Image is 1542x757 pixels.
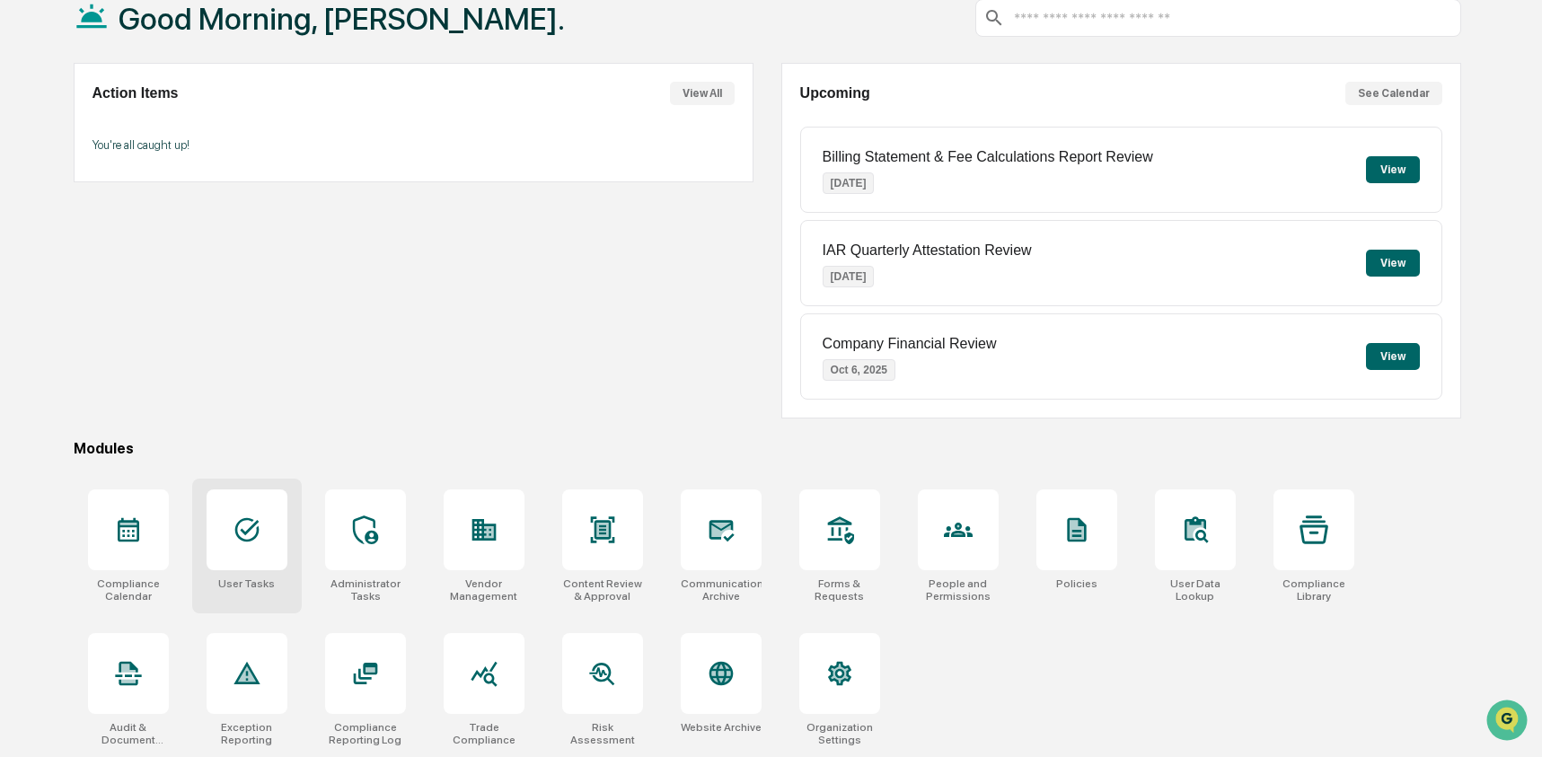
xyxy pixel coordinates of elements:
[207,721,287,746] div: Exception Reporting
[823,266,875,287] p: [DATE]
[148,226,223,244] span: Attestations
[1056,577,1097,590] div: Policies
[325,721,406,746] div: Compliance Reporting Log
[36,226,116,244] span: Preclearance
[18,38,327,66] p: How can we help?
[562,721,643,746] div: Risk Assessment
[823,242,1032,259] p: IAR Quarterly Attestation Review
[799,577,880,603] div: Forms & Requests
[823,172,875,194] p: [DATE]
[562,577,643,603] div: Content Review & Approval
[1273,577,1354,603] div: Compliance Library
[681,721,762,734] div: Website Archive
[670,82,735,105] button: View All
[823,149,1153,165] p: Billing Statement & Fee Calculations Report Review
[325,577,406,603] div: Administrator Tasks
[918,577,999,603] div: People and Permissions
[123,219,230,251] a: 🗄️Attestations
[11,219,123,251] a: 🖐️Preclearance
[61,137,295,155] div: Start new chat
[1366,343,1420,370] button: View
[823,359,895,381] p: Oct 6, 2025
[823,336,997,352] p: Company Financial Review
[1155,577,1236,603] div: User Data Lookup
[93,138,735,152] p: You're all caught up!
[74,440,1461,457] div: Modules
[88,721,169,746] div: Audit & Document Logs
[799,721,880,746] div: Organization Settings
[444,721,524,746] div: Trade Compliance
[11,253,120,286] a: 🔎Data Lookup
[800,85,870,101] h2: Upcoming
[127,304,217,318] a: Powered byPylon
[93,85,179,101] h2: Action Items
[179,304,217,318] span: Pylon
[18,228,32,242] div: 🖐️
[18,137,50,170] img: 1746055101610-c473b297-6a78-478c-a979-82029cc54cd1
[119,1,565,37] h1: Good Morning, [PERSON_NAME].
[36,260,113,278] span: Data Lookup
[444,577,524,603] div: Vendor Management
[1366,250,1420,277] button: View
[681,577,762,603] div: Communications Archive
[61,155,227,170] div: We're available if you need us!
[1485,698,1533,746] iframe: Open customer support
[18,262,32,277] div: 🔎
[1345,82,1442,105] button: See Calendar
[88,577,169,603] div: Compliance Calendar
[305,143,327,164] button: Start new chat
[1366,156,1420,183] button: View
[130,228,145,242] div: 🗄️
[218,577,275,590] div: User Tasks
